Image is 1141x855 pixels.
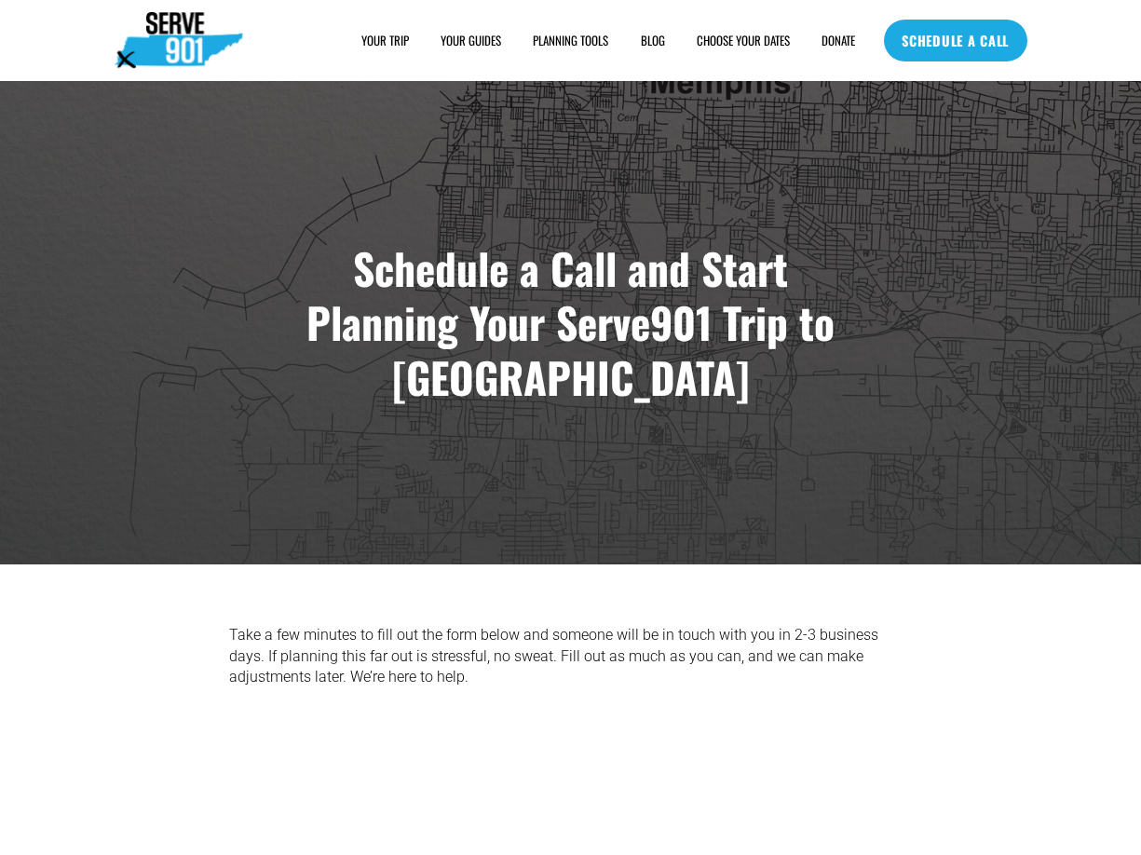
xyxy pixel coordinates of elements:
a: SCHEDULE A CALL [884,20,1027,61]
a: folder dropdown [361,31,409,50]
a: folder dropdown [533,31,608,50]
a: YOUR GUIDES [441,31,501,50]
a: CHOOSE YOUR DATES [697,31,790,50]
a: DONATE [822,31,855,50]
img: Serve901 [115,12,243,68]
strong: Schedule a Call and Start Planning Your Serve901 Trip to [GEOGRAPHIC_DATA] [306,237,846,408]
p: Take a few minutes to fill out the form below and someone will be in touch with you in 2-3 busine... [229,625,911,687]
a: BLOG [641,31,665,50]
span: YOUR TRIP [361,32,409,48]
span: PLANNING TOOLS [533,32,608,48]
